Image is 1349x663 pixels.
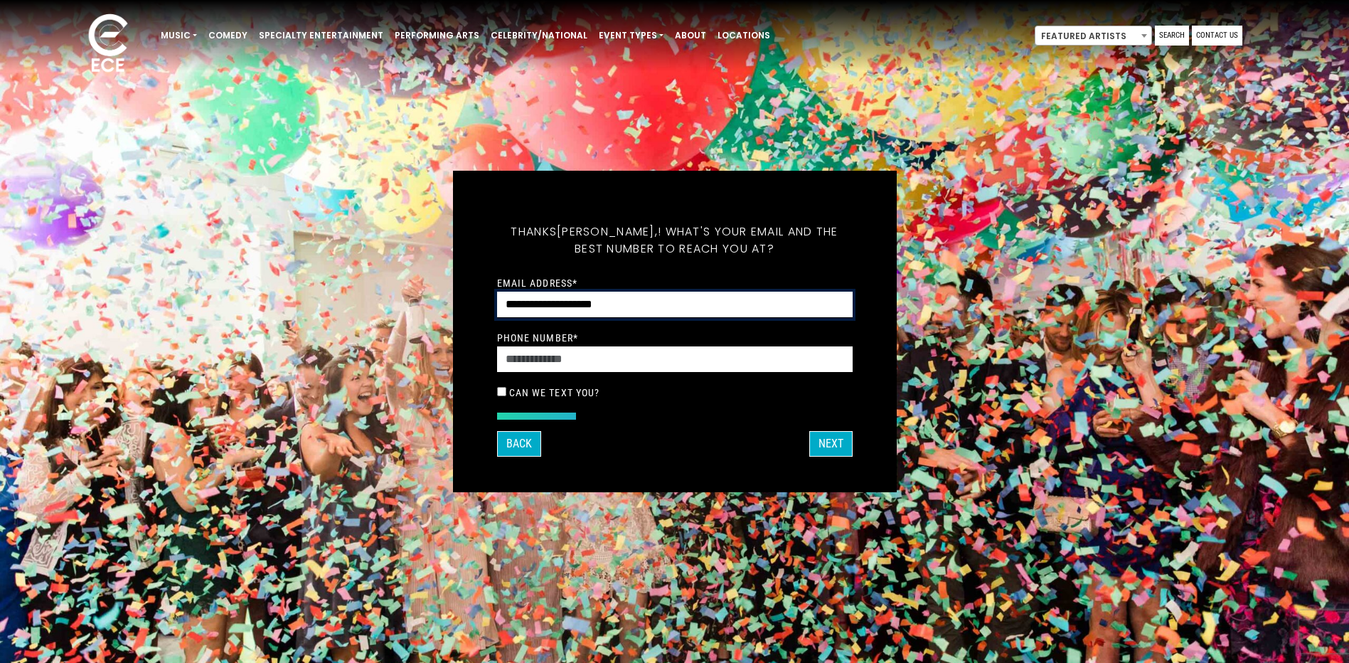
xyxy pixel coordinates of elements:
[497,206,853,275] h5: Thanks ! What's your email and the best number to reach you at?
[712,23,776,48] a: Locations
[389,23,485,48] a: Performing Arts
[1192,26,1242,46] a: Contact Us
[1035,26,1151,46] span: Featured Artists
[73,10,144,79] img: ece_new_logo_whitev2-1.png
[485,23,593,48] a: Celebrity/National
[669,23,712,48] a: About
[1155,26,1189,46] a: Search
[509,386,600,399] label: Can we text you?
[253,23,389,48] a: Specialty Entertainment
[593,23,669,48] a: Event Types
[497,331,579,344] label: Phone Number
[557,223,658,240] span: [PERSON_NAME],
[497,431,541,457] button: Back
[497,277,578,290] label: Email Address
[203,23,253,48] a: Comedy
[1035,26,1152,46] span: Featured Artists
[155,23,203,48] a: Music
[809,431,853,457] button: Next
